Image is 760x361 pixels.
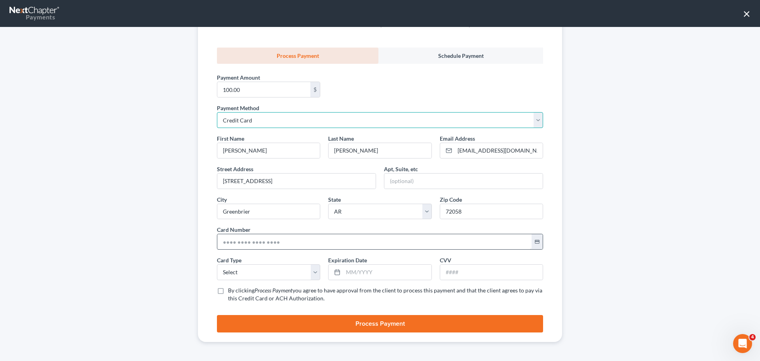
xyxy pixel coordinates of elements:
[384,166,418,172] span: Apt, Suite, etc
[329,143,431,158] input: --
[343,265,431,280] input: MM/YYYY
[328,257,367,264] span: Expiration Date
[217,74,260,81] span: Payment Amount
[217,143,320,158] input: --
[328,196,341,203] span: State
[228,287,255,294] span: By clicking
[440,196,462,203] span: Zip Code
[255,287,293,294] i: Process Payment
[749,334,756,340] span: 4
[440,257,451,264] span: CVV
[310,82,320,97] div: $
[384,174,543,189] input: (optional)
[9,4,60,23] a: Payments
[455,143,543,158] input: Enter email...
[217,174,376,189] input: Enter address...
[440,204,543,219] input: XXXXX
[328,135,354,142] span: Last Name
[9,13,55,21] div: Payments
[534,239,540,244] i: credit_card
[217,315,543,332] button: Process Payment
[440,265,543,280] input: ####
[217,105,259,111] span: Payment Method
[217,257,241,264] span: Card Type
[223,21,241,28] span: Invoice
[743,7,750,20] button: ×
[217,226,251,233] span: Card Number
[217,166,253,172] span: Street Address
[217,234,532,249] input: ●●●● ●●●● ●●●● ●●●●
[217,196,227,203] span: City
[228,287,542,302] span: you agree to have approval from the client to process this payment and that the client agrees to ...
[217,204,320,219] input: Enter city...
[217,82,310,97] input: 0.00
[440,135,475,142] span: Email Address
[378,48,543,64] a: Schedule Payment
[243,21,261,28] strong: # Ch 13
[733,334,752,353] iframe: Intercom live chat
[217,135,244,142] span: First Name
[217,48,378,64] a: Process Payment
